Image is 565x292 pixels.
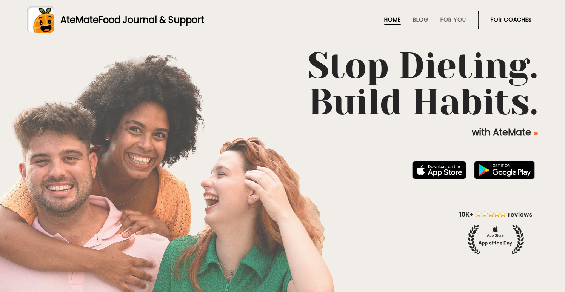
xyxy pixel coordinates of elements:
a: AteMateFood Journal & Support [27,6,538,33]
span: Food Journal & Support [99,14,204,26]
img: home-hero-appoftheday.png [454,210,538,254]
a: For You [440,17,466,23]
div: AteMate [54,13,204,26]
p: with AteMate [27,126,538,138]
a: Blog [413,17,428,23]
h1: Stop Dieting. Build Habits. [27,48,538,120]
a: Home [384,17,401,23]
a: For Coaches [491,17,532,23]
img: badge-download-apple.svg [412,161,466,179]
img: badge-download-google.png [474,161,535,179]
